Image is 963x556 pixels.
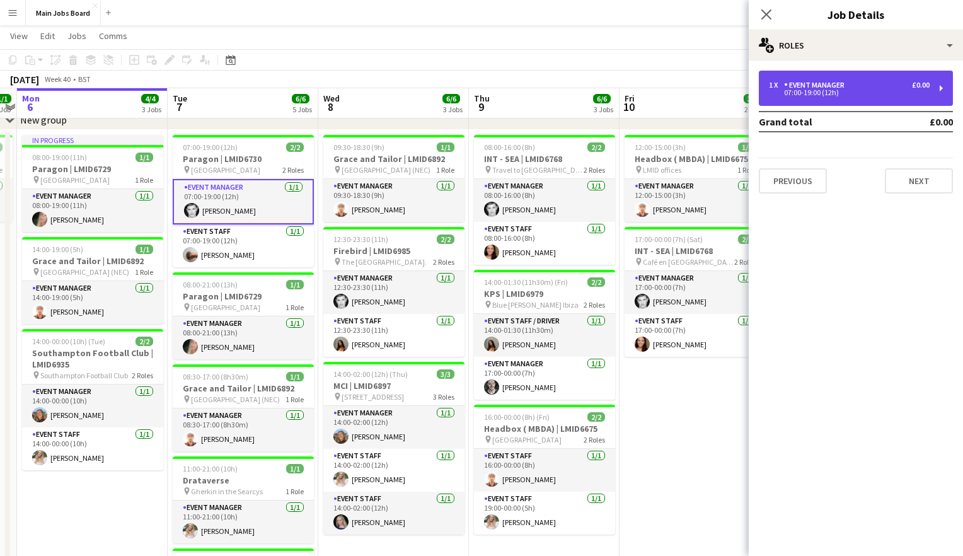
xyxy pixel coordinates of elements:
[285,487,304,496] span: 1 Role
[474,270,615,400] div: 14:00-01:30 (11h30m) (Fri)2/2KPS | LMID6979 Blue [PERSON_NAME] Ibiza2 RolesEvent Staff / Driver1/...
[173,153,314,165] h3: Paragon | LMID6730
[625,153,766,165] h3: Headbox ( MBDA) | LMID6675
[784,81,850,90] div: Event Manager
[173,408,314,451] app-card-role: Event Manager1/108:30-17:00 (8h30m)[PERSON_NAME]
[738,235,756,244] span: 2/2
[285,303,304,312] span: 1 Role
[286,280,304,289] span: 1/1
[323,449,464,492] app-card-role: Event Staff1/114:00-02:00 (12h)[PERSON_NAME]
[183,464,238,473] span: 11:00-21:00 (10h)
[183,280,238,289] span: 08:00-21:00 (13h)
[26,1,101,25] button: Main Jobs Board
[584,165,605,175] span: 2 Roles
[442,94,460,103] span: 6/6
[286,464,304,473] span: 1/1
[286,142,304,152] span: 2/2
[42,74,73,84] span: Week 40
[173,383,314,394] h3: Grace and Tailor | LMID6892
[323,314,464,357] app-card-role: Event Staff1/112:30-23:30 (11h)[PERSON_NAME]
[22,237,163,324] app-job-card: 14:00-19:00 (5h)1/1Grace and Tailor | LMID6892 [GEOGRAPHIC_DATA] (NEC)1 RoleEvent Manager1/114:00...
[474,314,615,357] app-card-role: Event Staff / Driver1/114:00-01:30 (11h30m)[PERSON_NAME]
[643,257,734,267] span: Café en [GEOGRAPHIC_DATA], [GEOGRAPHIC_DATA]
[323,93,340,104] span: Wed
[342,257,427,267] span: The [GEOGRAPHIC_DATA].
[474,492,615,535] app-card-role: Event Staff1/119:00-00:00 (5h)[PERSON_NAME]
[183,372,248,381] span: 08:30-17:00 (8h30m)
[333,369,408,379] span: 14:00-02:00 (12h) (Thu)
[492,300,579,310] span: Blue [PERSON_NAME] Ibiza
[474,179,615,222] app-card-role: Event Manager1/108:00-16:00 (8h)[PERSON_NAME]
[136,337,153,346] span: 2/2
[173,364,314,451] app-job-card: 08:30-17:00 (8h30m)1/1Grace and Tailor | LMID6892 [GEOGRAPHIC_DATA] (NEC)1 RoleEvent Manager1/108...
[10,73,39,86] div: [DATE]
[323,406,464,449] app-card-role: Event Manager1/114:00-02:00 (12h)[PERSON_NAME]
[191,303,260,312] span: [GEOGRAPHIC_DATA]
[286,372,304,381] span: 1/1
[587,412,605,422] span: 2/2
[99,30,127,42] span: Comms
[22,329,163,470] div: 14:00-00:00 (10h) (Tue)2/2Southampton Football Club | LMID6935 Southampton Football Club2 RolesEv...
[643,165,681,175] span: LMID offices
[22,135,163,145] div: In progress
[323,362,464,535] div: 14:00-02:00 (12h) (Thu)3/3MCI | LMID6897 [STREET_ADDRESS]3 RolesEvent Manager1/114:00-02:00 (12h)...
[584,300,605,310] span: 2 Roles
[885,168,953,194] button: Next
[173,501,314,543] app-card-role: Event Manager1/111:00-21:00 (10h)[PERSON_NAME]
[171,100,187,114] span: 7
[433,257,454,267] span: 2 Roles
[173,456,314,543] app-job-card: 11:00-21:00 (10h)1/1Drataverse Gherkin in the Searcys1 RoleEvent Manager1/111:00-21:00 (10h)[PERS...
[625,93,635,104] span: Fri
[136,153,153,162] span: 1/1
[78,74,91,84] div: BST
[587,277,605,287] span: 2/2
[474,405,615,535] app-job-card: 16:00-00:00 (8h) (Fri)2/2Headbox ( MBDA) | LMID6675 [GEOGRAPHIC_DATA]2 RolesEvent Staff1/116:00-0...
[759,112,893,132] td: Grand total
[136,245,153,254] span: 1/1
[323,179,464,222] app-card-role: Event Manager1/109:30-18:30 (9h)[PERSON_NAME]
[623,100,635,114] span: 10
[759,168,827,194] button: Previous
[10,30,28,42] span: View
[22,189,163,232] app-card-role: Event Manager1/108:00-19:00 (11h)[PERSON_NAME]
[474,423,615,434] h3: Headbox ( MBDA) | LMID6675
[323,135,464,222] app-job-card: 09:30-18:30 (9h)1/1Grace and Tailor | LMID6892 [GEOGRAPHIC_DATA] (NEC)1 RoleEvent Manager1/109:30...
[625,271,766,314] app-card-role: Event Manager1/117:00-00:00 (7h)[PERSON_NAME]
[625,135,766,222] app-job-card: 12:00-15:00 (3h)1/1Headbox ( MBDA) | LMID6675 LMID offices1 RoleEvent Manager1/112:00-15:00 (3h)[...
[173,135,314,267] app-job-card: 07:00-19:00 (12h)2/2Paragon | LMID6730 [GEOGRAPHIC_DATA]2 RolesEvent Manager1/107:00-19:00 (12h)[...
[484,277,568,287] span: 14:00-01:30 (11h30m) (Fri)
[474,153,615,165] h3: INT - SEA | LMID6768
[323,271,464,314] app-card-role: Event Manager1/112:30-23:30 (11h)[PERSON_NAME]
[22,135,163,232] app-job-card: In progress08:00-19:00 (11h)1/1Paragon | LMID6729 [GEOGRAPHIC_DATA]1 RoleEvent Manager1/108:00-19...
[183,142,238,152] span: 07:00-19:00 (12h)
[132,371,153,380] span: 2 Roles
[749,30,963,61] div: Roles
[333,142,384,152] span: 09:30-18:30 (9h)
[443,105,463,114] div: 3 Jobs
[484,142,535,152] span: 08:00-16:00 (8h)
[342,392,404,402] span: [STREET_ADDRESS]
[135,175,153,185] span: 1 Role
[191,487,263,496] span: Gherkin in the Searcys
[141,94,159,103] span: 4/4
[173,291,314,302] h3: Paragon | LMID6729
[321,100,340,114] span: 8
[173,224,314,267] app-card-role: Event Staff1/107:00-19:00 (12h)[PERSON_NAME]
[912,81,930,90] div: £0.00
[5,28,33,44] a: View
[323,492,464,535] app-card-role: Event Staff1/114:00-02:00 (12h)[PERSON_NAME]
[474,135,615,265] div: 08:00-16:00 (8h)2/2INT - SEA | LMID6768 Travel to [GEOGRAPHIC_DATA]2 RolesEvent Manager1/108:00-1...
[625,227,766,357] app-job-card: 17:00-00:00 (7h) (Sat)2/2INT - SEA | LMID6768 Café en [GEOGRAPHIC_DATA], [GEOGRAPHIC_DATA]2 Roles...
[744,94,761,103] span: 3/3
[22,281,163,324] app-card-role: Event Manager1/114:00-19:00 (5h)[PERSON_NAME]
[433,392,454,402] span: 3 Roles
[173,272,314,359] div: 08:00-21:00 (13h)1/1Paragon | LMID6729 [GEOGRAPHIC_DATA]1 RoleEvent Manager1/108:00-21:00 (13h)[P...
[734,257,756,267] span: 2 Roles
[20,100,40,114] span: 6
[635,235,703,244] span: 17:00-00:00 (7h) (Sat)
[484,412,550,422] span: 16:00-00:00 (8h) (Fri)
[173,179,314,224] app-card-role: Event Manager1/107:00-19:00 (12h)[PERSON_NAME]
[474,357,615,400] app-card-role: Event Manager1/117:00-00:00 (7h)[PERSON_NAME]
